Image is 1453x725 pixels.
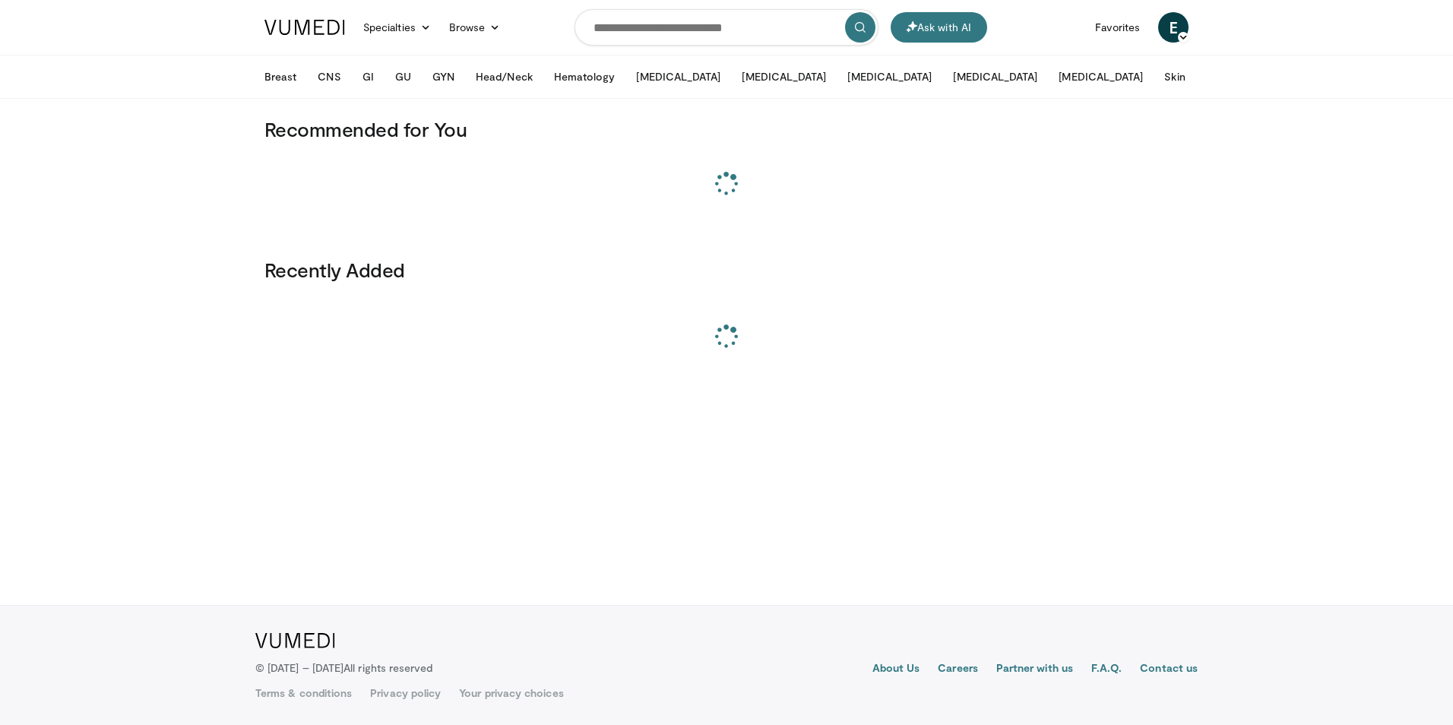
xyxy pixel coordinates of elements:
a: Browse [440,12,510,43]
a: Favorites [1086,12,1149,43]
img: VuMedi Logo [264,20,345,35]
a: Your privacy choices [459,685,563,701]
button: [MEDICAL_DATA] [1049,62,1152,92]
button: CNS [309,62,350,92]
a: Careers [938,660,978,679]
a: Contact us [1140,660,1198,679]
a: Partner with us [996,660,1073,679]
a: Specialties [354,12,440,43]
a: F.A.Q. [1091,660,1122,679]
button: Ask with AI [891,12,987,43]
h3: Recommended for You [264,117,1189,141]
button: GU [386,62,420,92]
button: [MEDICAL_DATA] [838,62,941,92]
button: [MEDICAL_DATA] [944,62,1046,92]
button: [MEDICAL_DATA] [733,62,835,92]
a: Privacy policy [370,685,441,701]
a: Terms & conditions [255,685,352,701]
button: Skin [1155,62,1194,92]
h3: Recently Added [264,258,1189,282]
button: Head/Neck [467,62,542,92]
button: GYN [423,62,464,92]
a: E [1158,12,1189,43]
button: GI [353,62,383,92]
p: © [DATE] – [DATE] [255,660,433,676]
button: Hematology [545,62,625,92]
img: VuMedi Logo [255,633,335,648]
button: Breast [255,62,305,92]
a: About Us [872,660,920,679]
input: Search topics, interventions [575,9,878,46]
button: [MEDICAL_DATA] [627,62,730,92]
span: All rights reserved [343,661,432,674]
